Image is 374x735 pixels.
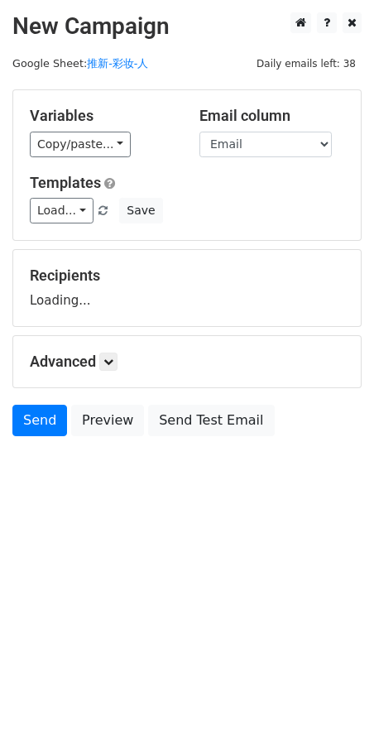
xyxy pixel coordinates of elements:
h5: Email column [199,107,344,125]
a: Send [12,405,67,436]
a: Copy/paste... [30,132,131,157]
span: Daily emails left: 38 [251,55,362,73]
a: Send Test Email [148,405,274,436]
button: Save [119,198,162,223]
div: Loading... [30,267,344,310]
a: Templates [30,174,101,191]
a: Daily emails left: 38 [251,57,362,70]
h5: Variables [30,107,175,125]
a: 推新-彩妆-人 [87,57,148,70]
h2: New Campaign [12,12,362,41]
h5: Advanced [30,353,344,371]
a: Preview [71,405,144,436]
small: Google Sheet: [12,57,148,70]
a: Load... [30,198,93,223]
h5: Recipients [30,267,344,285]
